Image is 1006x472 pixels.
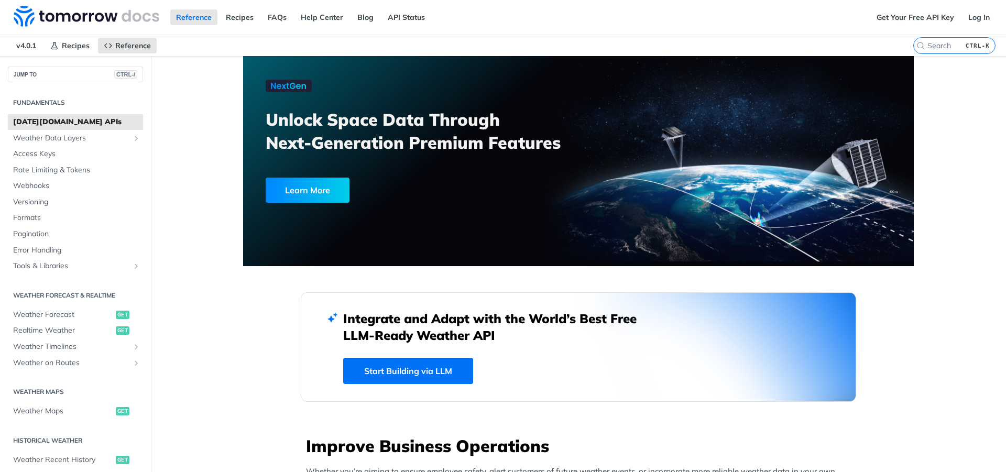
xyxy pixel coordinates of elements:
a: Weather Recent Historyget [8,452,143,468]
h3: Unlock Space Data Through Next-Generation Premium Features [266,108,590,154]
button: Show subpages for Tools & Libraries [132,262,140,270]
span: CTRL-/ [114,70,137,79]
span: Reference [115,41,151,50]
a: Recipes [45,38,95,53]
span: Weather Forecast [13,310,113,320]
img: Tomorrow.io Weather API Docs [14,6,159,27]
a: Versioning [8,194,143,210]
button: Show subpages for Weather Data Layers [132,134,140,142]
h2: Weather Maps [8,387,143,397]
h3: Improve Business Operations [306,434,856,457]
a: Reference [170,9,217,25]
span: Rate Limiting & Tokens [13,165,140,175]
h2: Weather Forecast & realtime [8,291,143,300]
a: Blog [352,9,379,25]
a: [DATE][DOMAIN_NAME] APIs [8,114,143,130]
span: Weather Data Layers [13,133,129,144]
span: get [116,407,129,415]
span: Versioning [13,197,140,207]
div: Learn More [266,178,349,203]
kbd: CTRL-K [963,40,992,51]
span: [DATE][DOMAIN_NAME] APIs [13,117,140,127]
span: Pagination [13,229,140,239]
span: Weather Timelines [13,342,129,352]
h2: Fundamentals [8,98,143,107]
a: Weather on RoutesShow subpages for Weather on Routes [8,355,143,371]
span: v4.0.1 [10,38,42,53]
a: Weather Data LayersShow subpages for Weather Data Layers [8,130,143,146]
svg: Search [916,41,925,50]
a: Start Building via LLM [343,358,473,384]
a: Weather Forecastget [8,307,143,323]
a: Reference [98,38,157,53]
span: Realtime Weather [13,325,113,336]
a: Get Your Free API Key [871,9,960,25]
span: Error Handling [13,245,140,256]
span: Recipes [62,41,90,50]
h2: Integrate and Adapt with the World’s Best Free LLM-Ready Weather API [343,310,652,344]
h2: Historical Weather [8,436,143,445]
a: API Status [382,9,431,25]
span: Webhooks [13,181,140,191]
button: Show subpages for Weather on Routes [132,359,140,367]
span: get [116,311,129,319]
a: Access Keys [8,146,143,162]
a: Log In [963,9,996,25]
a: FAQs [262,9,292,25]
a: Realtime Weatherget [8,323,143,338]
span: Weather Recent History [13,455,113,465]
span: Access Keys [13,149,140,159]
a: Pagination [8,226,143,242]
a: Help Center [295,9,349,25]
a: Learn More [266,178,525,203]
a: Weather TimelinesShow subpages for Weather Timelines [8,339,143,355]
span: get [116,456,129,464]
span: Tools & Libraries [13,261,129,271]
span: get [116,326,129,335]
a: Recipes [220,9,259,25]
span: Formats [13,213,140,223]
img: NextGen [266,80,312,92]
a: Webhooks [8,178,143,194]
a: Tools & LibrariesShow subpages for Tools & Libraries [8,258,143,274]
a: Error Handling [8,243,143,258]
span: Weather Maps [13,406,113,416]
span: Weather on Routes [13,358,129,368]
button: Show subpages for Weather Timelines [132,343,140,351]
button: JUMP TOCTRL-/ [8,67,143,82]
a: Weather Mapsget [8,403,143,419]
a: Rate Limiting & Tokens [8,162,143,178]
a: Formats [8,210,143,226]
